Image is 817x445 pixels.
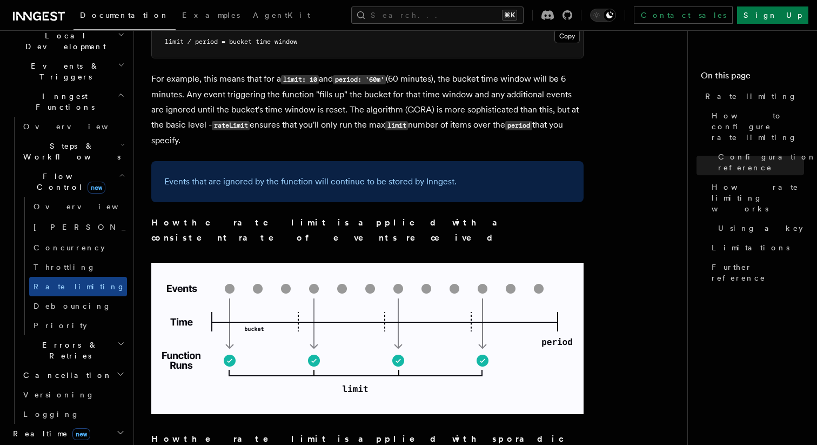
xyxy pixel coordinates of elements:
button: Flow Controlnew [19,167,127,197]
code: limit [385,121,408,130]
span: Configuration reference [718,151,816,173]
button: Events & Triggers [9,56,127,87]
button: Steps & Workflows [19,136,127,167]
span: new [72,428,90,440]
span: Errors & Retries [19,340,117,361]
a: Concurrency [29,238,127,257]
span: Using a key [718,223,803,234]
code: limit: 10 [281,75,319,84]
span: How to configure rate limiting [712,110,804,143]
a: Limitations [707,238,804,257]
span: Local Development [9,30,118,52]
a: Sign Up [737,6,808,24]
a: Configuration reference [714,147,804,177]
a: [PERSON_NAME] [29,216,127,238]
span: Steps & Workflows [19,141,120,162]
a: Contact sales [634,6,733,24]
span: Flow Control [19,171,119,192]
div: Flow Controlnew [19,197,127,335]
a: Documentation [73,3,176,30]
span: AgentKit [253,11,310,19]
h4: On this page [701,69,804,87]
a: Examples [176,3,246,29]
div: Inngest Functions [9,117,127,424]
a: AgentKit [246,3,317,29]
span: Documentation [80,11,169,19]
button: Local Development [9,26,127,56]
span: Concurrency [34,243,105,252]
code: rateLimit [212,121,250,130]
code: period: '60m' [333,75,386,84]
a: Throttling [29,257,127,277]
span: Logging [23,410,79,419]
a: Logging [19,404,127,424]
strong: How the rate limit is applied with a consistent rate of events received [151,217,510,243]
a: Rate limiting [701,87,804,106]
span: Overview [23,122,135,131]
span: Rate limiting [705,91,797,102]
a: Overview [29,197,127,216]
span: Overview [34,202,145,211]
a: Debouncing [29,296,127,316]
button: Cancellation [19,366,127,385]
a: How to configure rate limiting [707,106,804,147]
button: Copy [554,29,580,43]
code: limit / period = bucket time window [165,38,297,45]
a: How rate limiting works [707,177,804,218]
span: Realtime [9,428,90,439]
button: Toggle dark mode [590,9,616,22]
span: new [88,182,105,194]
a: Overview [19,117,127,136]
button: Search...⌘K [351,6,524,24]
span: Limitations [712,242,789,253]
span: Further reference [712,262,804,283]
kbd: ⌘K [502,10,517,21]
span: Throttling [34,263,96,271]
span: Debouncing [34,302,111,310]
a: Using a key [714,218,804,238]
p: Events that are ignored by the function will continue to be stored by Inngest. [164,174,571,189]
span: How rate limiting works [712,182,804,214]
span: Inngest Functions [9,91,117,112]
span: [PERSON_NAME] [34,223,192,231]
button: Realtimenew [9,424,127,443]
p: For example, this means that for a and (60 minutes), the bucket time window will be 6 minutes. An... [151,71,584,148]
a: Further reference [707,257,804,288]
span: Versioning [23,390,95,399]
span: Rate limiting [34,282,125,291]
a: Priority [29,316,127,335]
code: period [505,121,532,130]
span: Priority [34,321,87,330]
img: Visualization of how the rate limit is applied with a consistent rate of events received [151,263,584,414]
a: Versioning [19,385,127,404]
span: Cancellation [19,370,112,381]
span: Events & Triggers [9,61,118,82]
button: Errors & Retries [19,335,127,366]
button: Inngest Functions [9,87,127,117]
a: Rate limiting [29,277,127,296]
span: Examples [182,11,240,19]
